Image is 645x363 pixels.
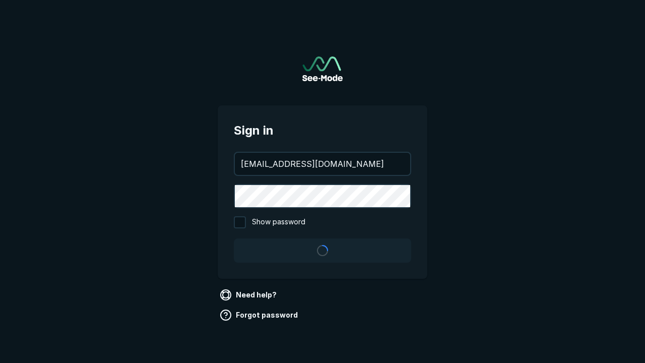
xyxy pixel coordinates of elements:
a: Forgot password [218,307,302,323]
input: your@email.com [235,153,410,175]
img: See-Mode Logo [302,56,343,81]
a: Go to sign in [302,56,343,81]
span: Show password [252,216,305,228]
a: Need help? [218,287,281,303]
span: Sign in [234,122,411,140]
